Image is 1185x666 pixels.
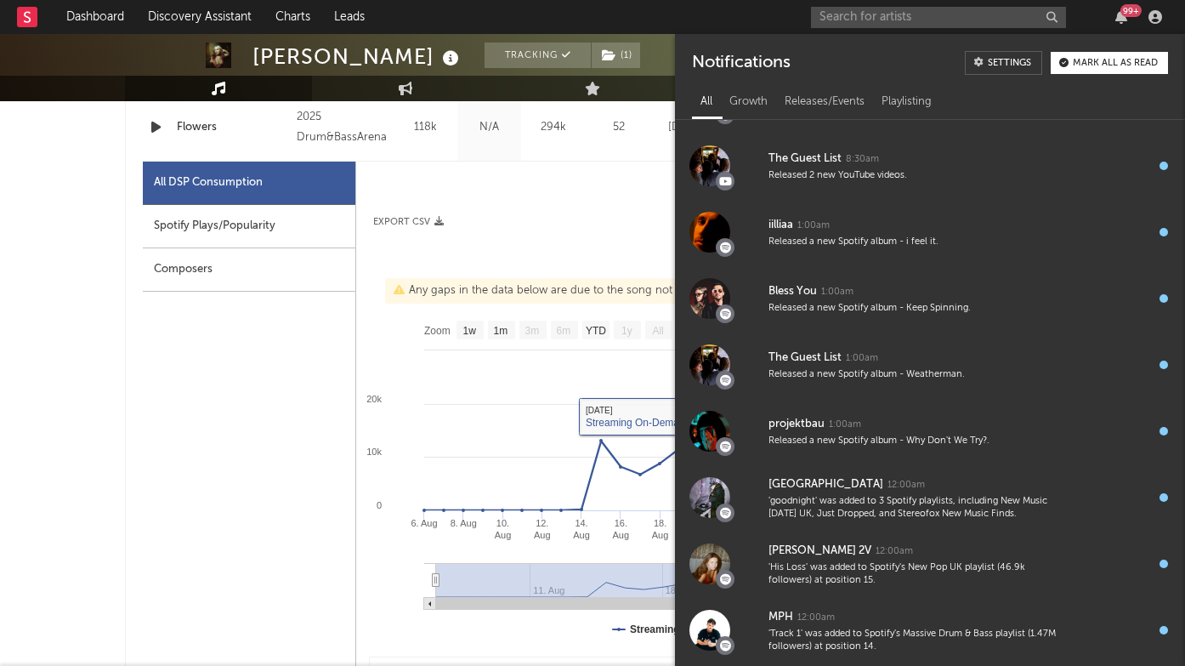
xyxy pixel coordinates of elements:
text: 14. Aug [573,518,590,540]
div: 'Track 1' was added to Spotify's Massive Drum & Bass playlist (1.47M followers) at position 14. [768,628,1068,654]
button: (1) [592,43,640,68]
a: The Guest List8:30amReleased 2 new YouTube videos. [675,133,1185,199]
div: Playlisting [873,88,940,117]
div: 1:00am [846,352,878,365]
text: 3m [525,325,540,337]
div: 'His Loss' was added to Spotify's New Pop UK playlist (46.9k followers) at position 15. [768,561,1068,588]
text: 6. Aug [411,518,437,528]
div: MPH [768,607,793,628]
a: iilliaa1:00amReleased a new Spotify album - i feel it. [675,199,1185,265]
div: 'goodnight' was added to 3 Spotify playlists, including New Music [DATE] UK, Just Dropped, and St... [768,495,1068,521]
text: 10k [366,447,382,457]
div: Released a new Spotify album - Weatherman. [768,368,1068,381]
input: Search for artists [811,7,1066,28]
div: Spotify Plays/Popularity [143,205,355,248]
div: All [692,88,721,117]
a: Settings [965,51,1042,75]
div: Bless You [768,282,817,302]
div: 52 [589,119,649,136]
a: The Guest List1:00amReleased a new Spotify album - Weatherman. [675,332,1185,398]
div: [GEOGRAPHIC_DATA] [768,475,883,495]
a: MPH12:00am'Track 1' was added to Spotify's Massive Drum & Bass playlist (1.47M followers) at posi... [675,597,1185,663]
text: 20k [366,394,382,404]
text: Zoom [424,325,451,337]
text: 12. Aug [534,518,551,540]
h3: Global [356,253,1042,274]
div: 12:00am [876,545,913,558]
div: 2025 Drum&BassArena [297,107,389,148]
text: 10. Aug [495,518,512,540]
div: 99 + [1120,4,1142,17]
div: The Guest List [768,348,842,368]
div: Notifications [692,51,790,75]
text: 8. Aug [451,518,477,528]
div: Mark all as read [1073,59,1158,68]
div: The Guest List [768,149,842,169]
div: Composers [143,248,355,292]
div: 1:00am [821,286,853,299]
text: YTD [586,325,606,337]
a: projektbau1:00amReleased a new Spotify album - Why Don't We Try?. [675,398,1185,464]
a: [PERSON_NAME] 2V12:00am'His Loss' was added to Spotify's New Pop UK playlist (46.9k followers) at... [675,531,1185,597]
a: Flowers [177,119,288,136]
text: 1y [621,325,632,337]
div: 12:00am [797,612,835,624]
text: 6m [557,325,571,337]
div: Released a new Spotify album - Keep Spinning. [768,302,1068,315]
div: Released a new Spotify album - i feel it. [768,236,1068,248]
div: 12:00am [887,479,925,492]
div: 1:00am [829,418,861,431]
div: [PERSON_NAME] [252,43,463,71]
div: Releases/Events [776,88,873,117]
text: Streaming On-Demand Audio [630,623,772,635]
div: projektbau [768,414,825,435]
a: Bless You1:00amReleased a new Spotify album - Keep Spinning. [675,265,1185,332]
text: 1w [463,325,477,337]
div: 1:00am [797,219,830,232]
div: [DATE] [657,119,714,136]
text: 18. Aug [652,518,669,540]
div: 118k [398,119,453,136]
text: All [652,325,663,337]
div: iilliaa [768,215,793,236]
div: 294k [525,119,581,136]
text: 16. Aug [613,518,630,540]
div: Growth [721,88,776,117]
div: [PERSON_NAME] 2V [768,541,871,561]
text: 0 [377,500,382,510]
button: Tracking [485,43,591,68]
div: Released a new Spotify album - Why Don't We Try?. [768,435,1068,447]
div: Any gaps in the data below are due to the song not appearing on Luminate's daily chart(s) for tha... [385,278,1030,304]
button: 99+ [1115,10,1127,24]
div: Released 2 new YouTube videos. [768,169,1068,182]
div: 8:30am [846,153,879,166]
div: All DSP Consumption [154,173,263,193]
button: Mark all as read [1051,52,1168,74]
span: ( 1 ) [591,43,641,68]
text: 1m [494,325,508,337]
div: All DSP Consumption [143,162,355,205]
button: Export CSV [373,217,444,227]
a: [GEOGRAPHIC_DATA]12:00am'goodnight' was added to 3 Spotify playlists, including New Music [DATE] ... [675,464,1185,531]
div: Settings [988,59,1031,68]
div: N/A [462,119,517,136]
